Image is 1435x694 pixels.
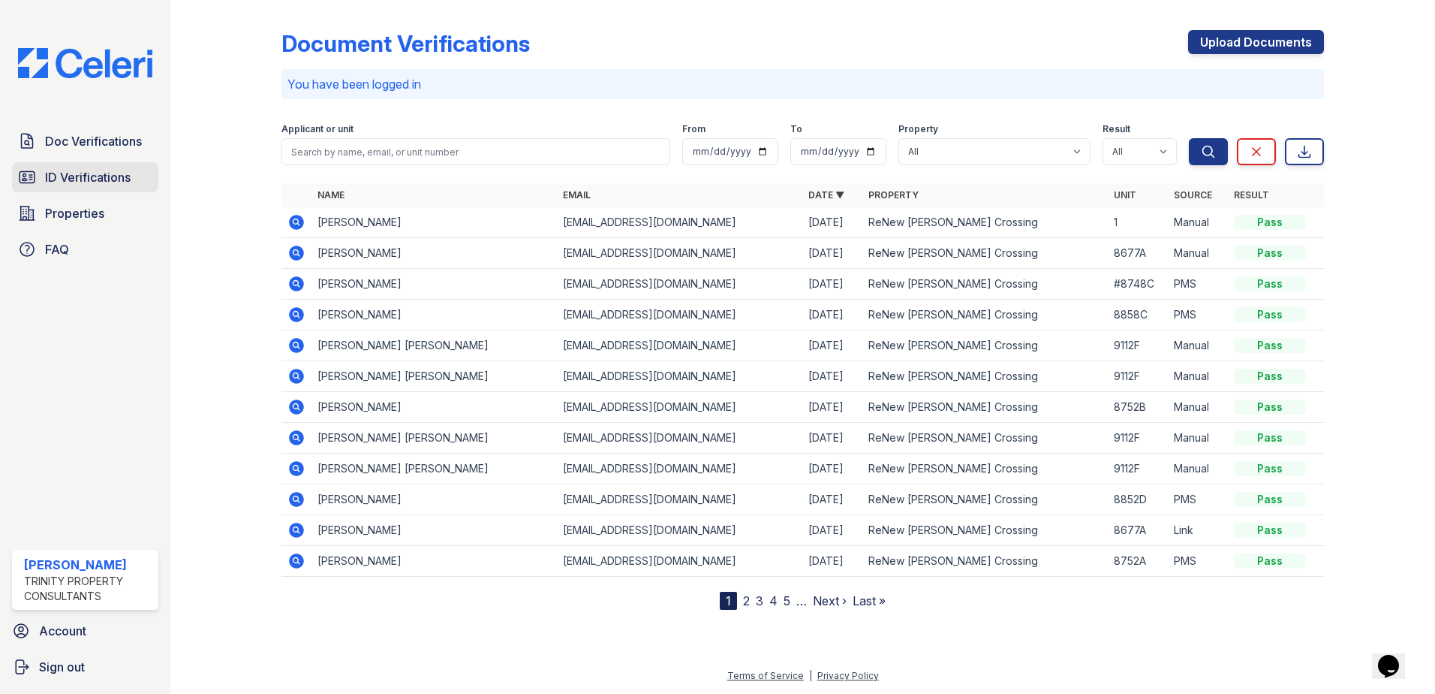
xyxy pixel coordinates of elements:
[1234,461,1306,476] div: Pass
[1168,207,1228,238] td: Manual
[1114,189,1136,201] a: Unit
[45,240,69,258] span: FAQ
[1168,546,1228,577] td: PMS
[317,189,344,201] a: Name
[813,593,847,608] a: Next ›
[1108,238,1168,269] td: 8677A
[311,238,557,269] td: [PERSON_NAME]
[1168,392,1228,423] td: Manual
[1234,307,1306,322] div: Pass
[743,593,750,608] a: 2
[39,622,86,640] span: Account
[727,670,804,681] a: Terms of Service
[12,198,158,228] a: Properties
[862,392,1108,423] td: ReNew [PERSON_NAME] Crossing
[817,670,879,681] a: Privacy Policy
[1168,484,1228,515] td: PMS
[862,207,1108,238] td: ReNew [PERSON_NAME] Crossing
[557,546,802,577] td: [EMAIL_ADDRESS][DOMAIN_NAME]
[311,300,557,330] td: [PERSON_NAME]
[1234,554,1306,569] div: Pass
[1372,634,1420,679] iframe: chat widget
[557,330,802,361] td: [EMAIL_ADDRESS][DOMAIN_NAME]
[281,138,670,165] input: Search by name, email, or unit number
[802,207,862,238] td: [DATE]
[802,361,862,392] td: [DATE]
[1234,492,1306,507] div: Pass
[802,330,862,361] td: [DATE]
[287,75,1318,93] p: You have been logged in
[311,515,557,546] td: [PERSON_NAME]
[45,132,142,150] span: Doc Verifications
[862,423,1108,454] td: ReNew [PERSON_NAME] Crossing
[24,574,152,604] div: Trinity Property Consultants
[769,593,778,608] a: 4
[1234,215,1306,230] div: Pass
[1168,300,1228,330] td: PMS
[868,189,919,201] a: Property
[1168,454,1228,484] td: Manual
[853,593,886,608] a: Last »
[862,330,1108,361] td: ReNew [PERSON_NAME] Crossing
[809,670,812,681] div: |
[1234,400,1306,415] div: Pass
[862,484,1108,515] td: ReNew [PERSON_NAME] Crossing
[1108,515,1168,546] td: 8677A
[1234,523,1306,538] div: Pass
[1108,361,1168,392] td: 9112F
[311,207,557,238] td: [PERSON_NAME]
[802,484,862,515] td: [DATE]
[802,300,862,330] td: [DATE]
[802,546,862,577] td: [DATE]
[24,556,152,574] div: [PERSON_NAME]
[1108,423,1168,454] td: 9112F
[1108,392,1168,423] td: 8752B
[1103,123,1130,135] label: Result
[862,300,1108,330] td: ReNew [PERSON_NAME] Crossing
[311,546,557,577] td: [PERSON_NAME]
[802,392,862,423] td: [DATE]
[862,361,1108,392] td: ReNew [PERSON_NAME] Crossing
[557,207,802,238] td: [EMAIL_ADDRESS][DOMAIN_NAME]
[720,592,737,610] div: 1
[802,269,862,300] td: [DATE]
[311,392,557,423] td: [PERSON_NAME]
[802,238,862,269] td: [DATE]
[311,330,557,361] td: [PERSON_NAME] [PERSON_NAME]
[1108,269,1168,300] td: #8748C
[1168,423,1228,454] td: Manual
[12,162,158,192] a: ID Verifications
[563,189,591,201] a: Email
[790,123,802,135] label: To
[1234,246,1306,261] div: Pass
[1168,515,1228,546] td: Link
[862,238,1108,269] td: ReNew [PERSON_NAME] Crossing
[12,234,158,264] a: FAQ
[756,593,763,608] a: 3
[557,300,802,330] td: [EMAIL_ADDRESS][DOMAIN_NAME]
[45,204,104,222] span: Properties
[557,392,802,423] td: [EMAIL_ADDRESS][DOMAIN_NAME]
[557,484,802,515] td: [EMAIL_ADDRESS][DOMAIN_NAME]
[1168,330,1228,361] td: Manual
[1108,300,1168,330] td: 8858C
[862,269,1108,300] td: ReNew [PERSON_NAME] Crossing
[802,515,862,546] td: [DATE]
[6,616,164,646] a: Account
[311,423,557,454] td: [PERSON_NAME] [PERSON_NAME]
[311,269,557,300] td: [PERSON_NAME]
[557,361,802,392] td: [EMAIL_ADDRESS][DOMAIN_NAME]
[862,454,1108,484] td: ReNew [PERSON_NAME] Crossing
[796,592,807,610] span: …
[6,652,164,682] button: Sign out
[311,484,557,515] td: [PERSON_NAME]
[1234,369,1306,384] div: Pass
[1108,454,1168,484] td: 9112F
[1108,546,1168,577] td: 8752A
[557,423,802,454] td: [EMAIL_ADDRESS][DOMAIN_NAME]
[557,515,802,546] td: [EMAIL_ADDRESS][DOMAIN_NAME]
[6,48,164,78] img: CE_Logo_Blue-a8612792a0a2168367f1c8372b55b34899dd931a85d93a1a3d3e32e68fde9ad4.png
[311,454,557,484] td: [PERSON_NAME] [PERSON_NAME]
[1234,189,1269,201] a: Result
[281,123,353,135] label: Applicant or unit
